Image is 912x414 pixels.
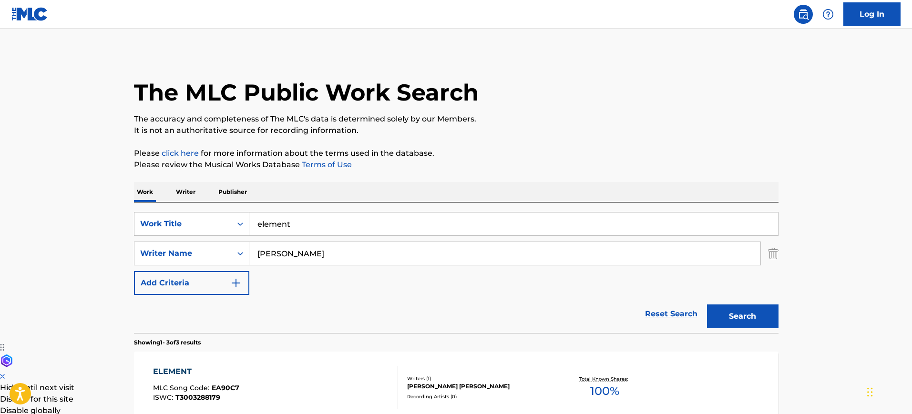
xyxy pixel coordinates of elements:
h1: The MLC Public Work Search [134,78,479,107]
a: Public Search [794,5,813,24]
button: Add Criteria [134,271,249,295]
a: click here [162,149,199,158]
p: Writer [173,182,198,202]
a: Log In [843,2,901,26]
form: Search Form [134,212,779,333]
button: Search [707,304,779,328]
div: Help [819,5,838,24]
img: 9d2ae6d4665cec9f34b9.svg [230,277,242,289]
img: help [822,9,834,20]
img: Delete Criterion [768,242,779,265]
div: Work Title [140,218,226,230]
p: The accuracy and completeness of The MLC's data is determined solely by our Members. [134,113,779,125]
div: Writer Name [140,248,226,259]
img: search [798,9,809,20]
p: Work [134,182,156,202]
p: Please review the Musical Works Database [134,159,779,171]
a: Reset Search [640,303,702,324]
p: Showing 1 - 3 of 3 results [134,338,201,347]
a: Terms of Use [300,160,352,169]
p: Publisher [215,182,250,202]
p: Please for more information about the terms used in the database. [134,148,779,159]
div: Drag [867,378,873,406]
iframe: Chat Widget [864,368,912,414]
p: It is not an authoritative source for recording information. [134,125,779,136]
img: MLC Logo [11,7,48,21]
